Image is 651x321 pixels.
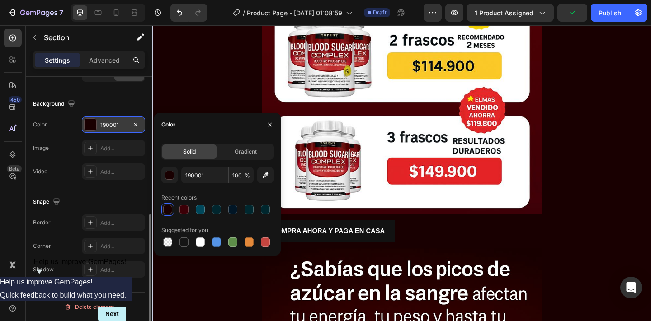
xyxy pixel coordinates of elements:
span: Product Page - [DATE] 01:08:59 [247,8,342,18]
div: Border [33,219,51,227]
div: Suggested for you [161,226,208,234]
p: Settings [45,56,70,65]
input: Eg: FFFFFF [181,167,228,183]
span: / [243,8,245,18]
div: Publish [599,8,621,18]
div: Undo/Redo [170,4,207,22]
div: Background [33,98,77,110]
div: Beta [7,165,22,172]
span: 1 product assigned [475,8,533,18]
div: Add... [100,219,143,227]
iframe: Design area [152,25,651,321]
div: Color [33,121,47,129]
div: Add... [100,242,143,251]
div: Add... [100,144,143,153]
button: Show survey - Help us improve GemPages! [34,258,127,277]
div: Corner [33,242,51,250]
div: 190001 [100,121,127,129]
span: Solid [183,148,196,156]
button: 1 product assigned [467,4,554,22]
p: Advanced [89,56,120,65]
p: Section [44,32,118,43]
span: Help us improve GemPages! [34,258,127,265]
span: Gradient [235,148,257,156]
div: Shape [33,196,62,208]
button: 7 [4,4,67,22]
div: 450 [9,96,22,103]
div: Recent colors [161,194,197,202]
div: Open Intercom Messenger [620,277,642,298]
p: 7 [59,7,63,18]
span: % [245,172,250,180]
div: Video [33,167,47,176]
button: Publish [591,4,629,22]
div: Image [33,144,49,152]
div: Color [161,121,175,129]
div: Add... [100,168,143,176]
span: Draft [373,9,387,17]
